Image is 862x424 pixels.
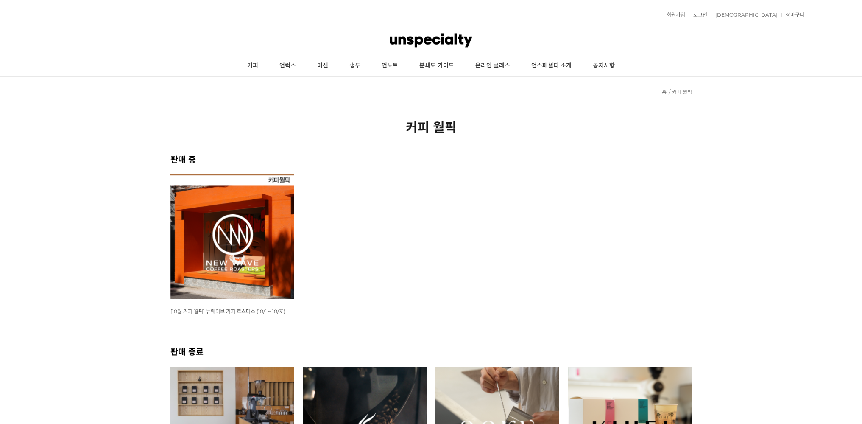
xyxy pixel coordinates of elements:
[170,117,692,136] h2: 커피 월픽
[371,55,409,76] a: 언노트
[390,28,472,53] img: 언스페셜티 몰
[237,55,269,76] a: 커피
[582,55,625,76] a: 공지사항
[465,55,521,76] a: 온라인 클래스
[269,55,307,76] a: 언럭스
[521,55,582,76] a: 언스페셜티 소개
[781,12,804,17] a: 장바구니
[170,153,692,165] h2: 판매 중
[170,308,285,314] a: [10월 커피 월픽] 뉴웨이브 커피 로스터스 (10/1 ~ 10/31)
[170,345,692,357] h2: 판매 종료
[307,55,339,76] a: 머신
[662,12,685,17] a: 회원가입
[662,89,667,95] a: 홈
[672,89,692,95] a: 커피 월픽
[409,55,465,76] a: 분쇄도 가이드
[339,55,371,76] a: 생두
[170,174,295,299] img: [10월 커피 월픽] 뉴웨이브 커피 로스터스 (10/1 ~ 10/31)
[689,12,707,17] a: 로그인
[711,12,778,17] a: [DEMOGRAPHIC_DATA]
